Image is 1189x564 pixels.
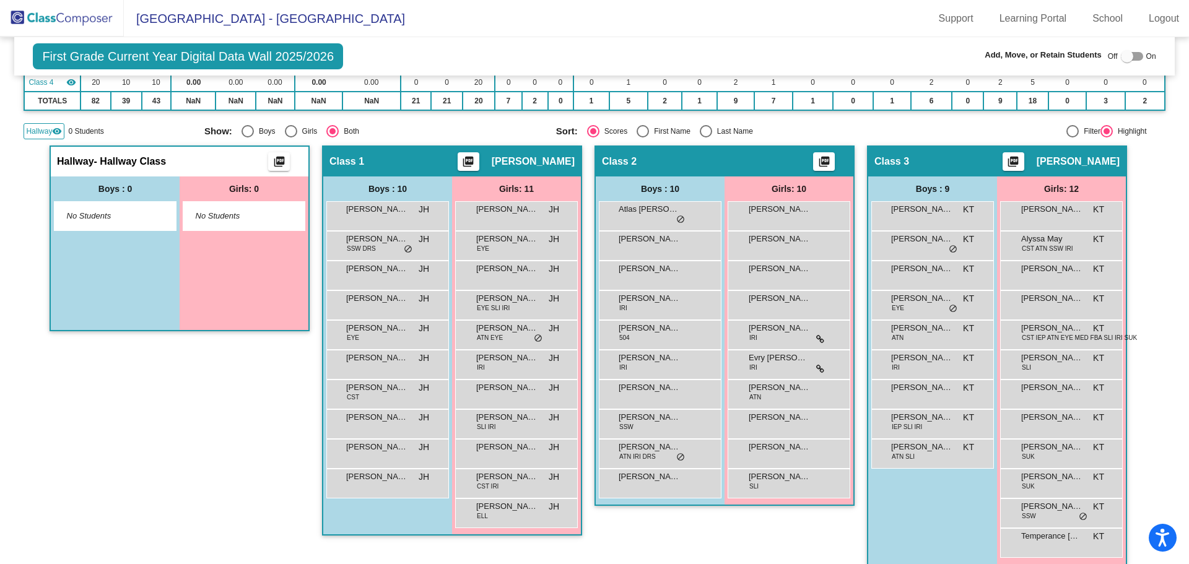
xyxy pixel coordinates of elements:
[346,322,408,334] span: [PERSON_NAME]
[347,333,359,342] span: EYE
[619,203,681,215] span: Atlas [PERSON_NAME]
[717,92,755,110] td: 9
[272,155,287,173] mat-icon: picture_as_pdf
[477,482,499,491] span: CST IRI
[477,333,503,342] span: ATN EYE
[339,126,359,137] div: Both
[1017,73,1048,92] td: 5
[596,176,725,201] div: Boys : 10
[1021,322,1083,334] span: [PERSON_NAME]
[983,73,1017,92] td: 2
[346,381,408,394] span: [PERSON_NAME]
[891,322,953,334] span: [PERSON_NAME]
[81,73,110,92] td: 20
[24,92,81,110] td: TOTALS
[985,49,1102,61] span: Add, Move, or Retain Students
[1022,363,1031,372] span: SLI
[549,381,559,394] span: JH
[1093,292,1104,305] span: KT
[419,352,429,365] span: JH
[963,233,974,246] span: KT
[892,452,915,461] span: ATN SLI
[1125,92,1165,110] td: 2
[548,92,573,110] td: 0
[556,125,899,137] mat-radio-group: Select an option
[609,73,648,92] td: 1
[142,92,172,110] td: 43
[1086,73,1125,92] td: 0
[676,453,685,462] span: do_not_disturb_alt
[452,176,581,201] div: Girls: 11
[619,333,630,342] span: 504
[476,441,538,453] span: [PERSON_NAME]
[476,262,538,275] span: [PERSON_NAME]
[952,73,983,92] td: 0
[295,73,343,92] td: 0.00
[749,352,811,364] span: Evry [PERSON_NAME]
[1093,441,1104,454] span: KT
[749,471,811,483] span: [PERSON_NAME]
[476,352,538,364] span: [PERSON_NAME]
[619,452,656,461] span: ATN IRI DRS
[346,471,408,483] span: [PERSON_NAME]
[892,363,900,372] span: IRI
[874,155,909,168] span: Class 3
[619,322,681,334] span: [PERSON_NAME]
[1021,500,1083,513] span: [PERSON_NAME]
[929,9,983,28] a: Support
[1021,530,1083,542] span: Temperance [PERSON_NAME]
[549,441,559,454] span: JH
[1003,152,1024,171] button: Print Students Details
[1021,233,1083,245] span: Alyssa May
[419,292,429,305] span: JH
[619,441,681,453] span: [PERSON_NAME]
[891,203,953,215] span: [PERSON_NAME] [PERSON_NAME]
[1093,233,1104,246] span: KT
[712,126,753,137] div: Last Name
[619,381,681,394] span: [PERSON_NAME]
[419,411,429,424] span: JH
[1093,381,1104,394] span: KT
[1093,262,1104,275] span: KT
[549,352,559,365] span: JH
[476,471,538,483] span: [PERSON_NAME]
[749,411,811,423] span: [PERSON_NAME]
[963,441,974,454] span: KT
[963,322,974,335] span: KT
[813,152,835,171] button: Print Students Details
[754,73,793,92] td: 1
[549,471,559,484] span: JH
[180,176,308,201] div: Girls: 0
[793,73,833,92] td: 0
[1146,51,1156,62] span: On
[461,155,476,173] mat-icon: picture_as_pdf
[476,411,538,423] span: [PERSON_NAME]
[619,233,681,245] span: [PERSON_NAME]
[419,262,429,275] span: JH
[1082,9,1133,28] a: School
[268,152,290,171] button: Print Students Details
[1022,244,1073,253] span: CST ATN SSW IRI
[431,92,462,110] td: 21
[868,176,997,201] div: Boys : 9
[1021,292,1083,305] span: [PERSON_NAME]
[873,73,911,92] td: 0
[346,233,408,245] span: [PERSON_NAME] [PERSON_NAME]
[749,363,757,372] span: IRI
[329,155,364,168] span: Class 1
[419,471,429,484] span: JH
[1021,411,1083,423] span: [PERSON_NAME]
[891,381,953,394] span: [PERSON_NAME]
[619,422,634,432] span: SSW
[342,92,400,110] td: NaN
[458,152,479,171] button: Print Students Details
[323,176,452,201] div: Boys : 10
[1093,322,1104,335] span: KT
[124,9,405,28] span: [GEOGRAPHIC_DATA] - [GEOGRAPHIC_DATA]
[254,126,276,137] div: Boys
[602,155,637,168] span: Class 2
[477,511,488,521] span: ELL
[534,334,542,344] span: do_not_disturb_alt
[476,322,538,334] span: [PERSON_NAME]
[463,73,495,92] td: 20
